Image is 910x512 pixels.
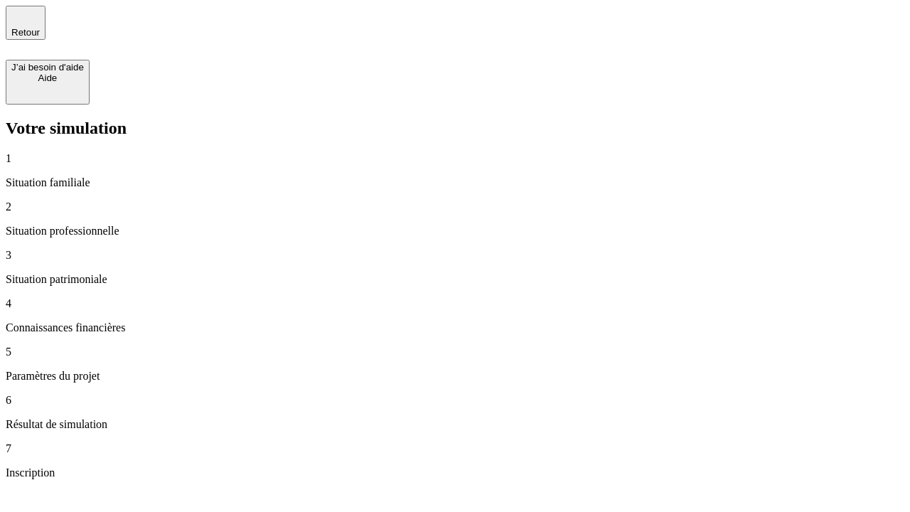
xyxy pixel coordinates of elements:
p: Situation professionnelle [6,225,904,238]
p: Situation familiale [6,176,904,189]
p: 3 [6,249,904,262]
p: Inscription [6,466,904,479]
p: 4 [6,297,904,310]
p: 6 [6,394,904,407]
div: J’ai besoin d'aide [11,62,84,73]
p: Situation patrimoniale [6,273,904,286]
p: 5 [6,346,904,358]
p: Connaissances financières [6,321,904,334]
p: Résultat de simulation [6,418,904,431]
button: J’ai besoin d'aideAide [6,60,90,105]
p: 1 [6,152,904,165]
div: Aide [11,73,84,83]
h2: Votre simulation [6,119,904,138]
p: Paramètres du projet [6,370,904,383]
p: 2 [6,201,904,213]
p: 7 [6,442,904,455]
span: Retour [11,27,40,38]
button: Retour [6,6,45,40]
